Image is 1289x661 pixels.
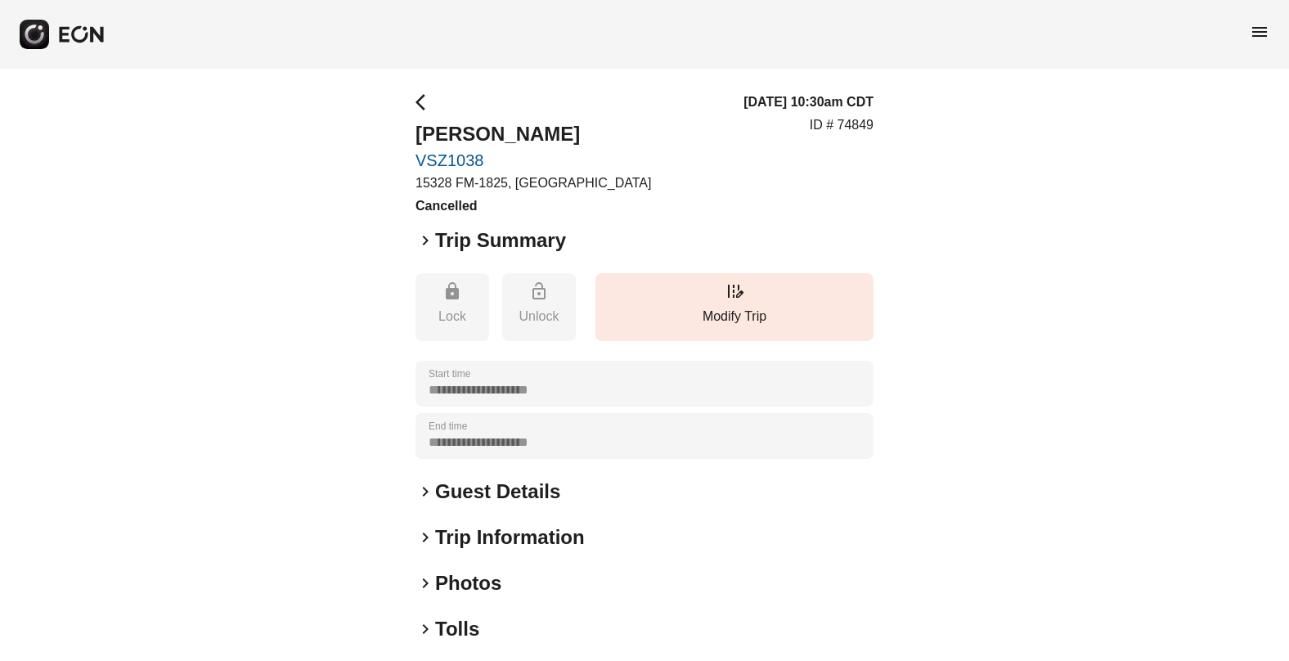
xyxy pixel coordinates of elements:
h3: [DATE] 10:30am CDT [743,92,874,112]
button: Modify Trip [595,273,874,341]
p: Modify Trip [604,307,865,326]
span: arrow_back_ios [415,92,435,112]
span: menu [1250,22,1269,42]
p: ID # 74849 [810,115,874,135]
h2: Photos [435,570,501,596]
h2: [PERSON_NAME] [415,121,651,147]
p: 15328 FM-1825, [GEOGRAPHIC_DATA] [415,173,651,193]
span: keyboard_arrow_right [415,231,435,250]
span: keyboard_arrow_right [415,619,435,639]
h3: Cancelled [415,196,651,216]
span: edit_road [725,281,744,301]
h2: Guest Details [435,479,560,505]
h2: Trip Information [435,524,585,551]
h2: Trip Summary [435,227,566,254]
span: keyboard_arrow_right [415,573,435,593]
span: keyboard_arrow_right [415,482,435,501]
h2: Tolls [435,616,479,642]
span: keyboard_arrow_right [415,528,435,547]
a: VSZ1038 [415,151,651,170]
